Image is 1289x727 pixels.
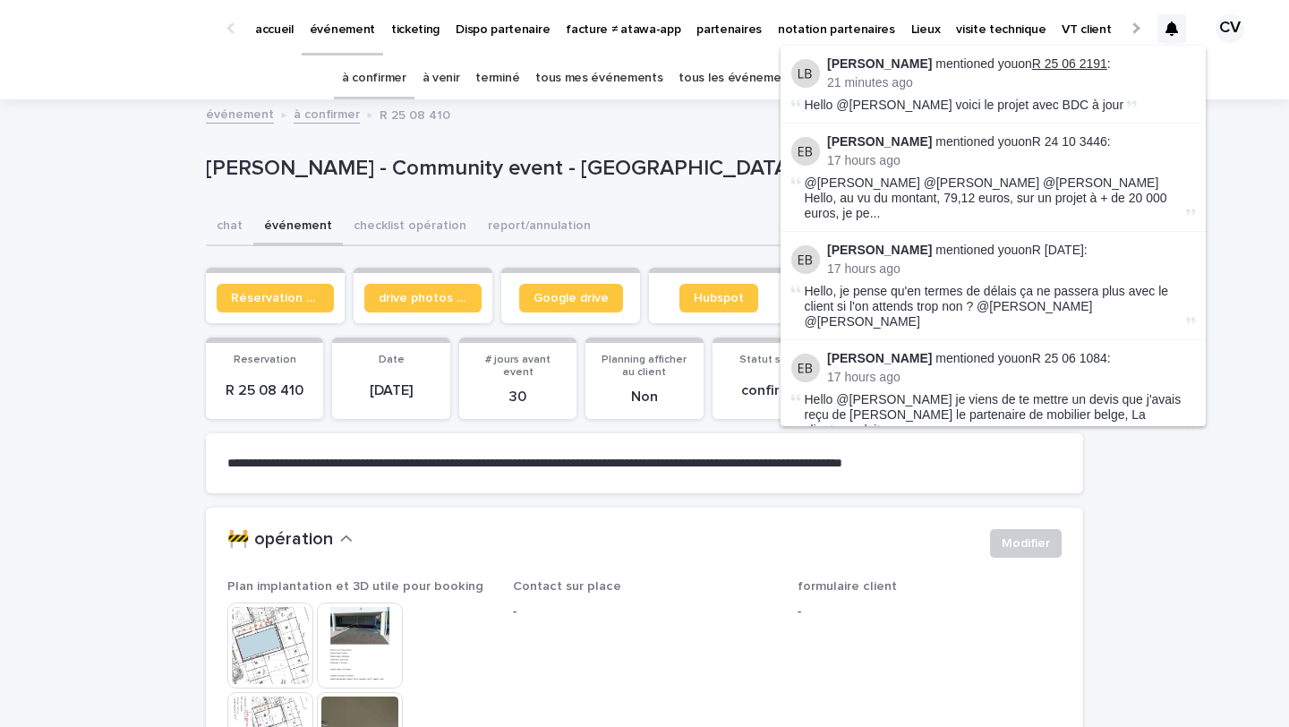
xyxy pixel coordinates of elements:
[475,57,519,99] a: terminé
[513,603,777,621] p: -
[217,284,334,312] a: Réservation client
[679,284,758,312] a: Hubspot
[791,137,820,166] img: Esteban Bolanos
[470,389,566,406] p: 30
[342,57,406,99] a: à confirmer
[805,284,1169,329] span: Hello, je pense qu'en termes de délais ça ne passera plus avec le client si l'on attends trop non...
[827,153,1195,168] p: 17 hours ago
[827,243,1195,258] p: mentioned you on :
[343,209,477,246] button: checklist opération
[227,529,353,551] button: 🚧 opération
[827,75,1195,90] p: 21 minutes ago
[739,355,802,365] span: Statut sales
[485,355,551,378] span: # jours avant event
[827,134,932,149] strong: [PERSON_NAME]
[423,57,460,99] a: à venir
[827,56,932,71] strong: [PERSON_NAME]
[364,284,482,312] a: drive photos coordinateur
[694,292,744,304] span: Hubspot
[602,355,687,378] span: Planning afficher au client
[380,104,450,124] p: R 25 08 410
[379,292,467,304] span: drive photos coordinateur
[805,392,1182,437] span: Hello @[PERSON_NAME] je viens de te mettre un devis que j'avais reçu de [PERSON_NAME] le partenai...
[535,57,662,99] a: tous mes événements
[1216,14,1244,43] div: CV
[1032,243,1084,257] a: R [DATE]
[206,209,253,246] button: chat
[1002,535,1050,552] span: Modifier
[791,245,820,274] img: Esteban Bolanos
[990,529,1062,558] button: Modifier
[596,389,692,406] p: Non
[827,370,1195,385] p: 17 hours ago
[827,351,932,365] strong: [PERSON_NAME]
[227,580,483,593] span: Plan implantation et 3D utile pour booking
[1032,56,1107,71] a: R 25 06 2191
[217,382,312,399] p: R 25 08 410
[827,56,1195,72] p: mentioned you on :
[534,292,609,304] span: Google drive
[723,382,819,399] p: confirmé
[827,351,1195,366] p: mentioned you on :
[798,580,897,593] span: formulaire client
[791,354,820,382] img: Esteban Bolanos
[477,209,602,246] button: report/annulation
[343,382,439,399] p: [DATE]
[519,284,623,312] a: Google drive
[227,529,333,551] h2: 🚧 opération
[679,57,841,99] a: tous les événements ATAWA
[827,134,1195,150] p: mentioned you on :
[294,103,360,124] a: à confirmer
[805,175,1182,220] span: @[PERSON_NAME] @[PERSON_NAME] @[PERSON_NAME] Hello, au vu du montant, 79,12 euros, sur un projet ...
[827,243,932,257] strong: [PERSON_NAME]
[36,11,209,47] img: Ls34BcGeRexTGTNfXpUC
[231,292,320,304] span: Réservation client
[379,355,405,365] span: Date
[253,209,343,246] button: événement
[234,355,296,365] span: Reservation
[206,156,944,182] p: [PERSON_NAME] - Community event - [GEOGRAPHIC_DATA]
[206,103,274,124] a: événement
[1032,351,1107,365] a: R 25 06 1084
[791,59,820,88] img: Lucas Baron
[1032,134,1107,149] a: R 24 10 3446
[798,603,1062,621] p: -
[827,261,1195,277] p: 17 hours ago
[513,580,621,593] span: Contact sur place
[805,98,1124,112] span: Hello @[PERSON_NAME] voici le projet avec BDC à jour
